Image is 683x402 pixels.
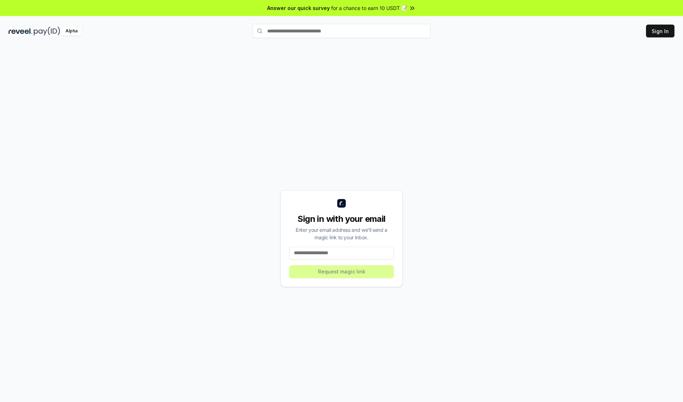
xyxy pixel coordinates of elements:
button: Sign In [646,25,674,37]
span: for a chance to earn 10 USDT 📝 [331,4,407,12]
div: Enter your email address and we’ll send a magic link to your inbox. [289,226,394,241]
div: Alpha [62,27,81,36]
img: reveel_dark [9,27,32,36]
img: logo_small [337,199,346,208]
span: Answer our quick survey [267,4,330,12]
div: Sign in with your email [289,213,394,225]
img: pay_id [34,27,60,36]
